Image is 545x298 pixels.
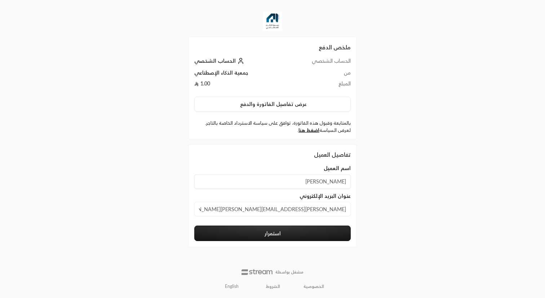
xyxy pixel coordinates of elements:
a: English [221,281,243,292]
p: مشغل بواسطة [275,269,303,275]
button: عرض تفاصيل الفاتورة والدفع [194,97,351,112]
td: من [285,69,351,80]
input: عنوان البريد الإلكتروني [194,202,351,216]
img: Company Logo [263,12,282,31]
button: استمرار [194,226,351,241]
span: الحساب الشخصي [194,58,236,64]
td: الحساب الشخصي [285,57,351,69]
td: 1.00 [194,80,285,91]
span: اسم العميل [324,165,351,172]
h2: ملخص الدفع [194,43,351,52]
input: اسم العميل [194,174,351,189]
a: الشروط [266,284,280,289]
a: اضغط هنا [298,127,319,133]
label: بالمتابعة وقبول هذه الفاتورة، توافق على سياسة الاسترداد الخاصة بالتاجر. لعرض السياسة . [194,120,351,134]
div: تفاصيل العميل [194,150,351,159]
td: جمعية الذكاء الإصطناعي [194,69,285,80]
span: عنوان البريد الإلكتروني [300,192,351,200]
a: الخصوصية [303,284,324,289]
td: المبلغ [285,80,351,91]
a: الحساب الشخصي [194,58,246,64]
